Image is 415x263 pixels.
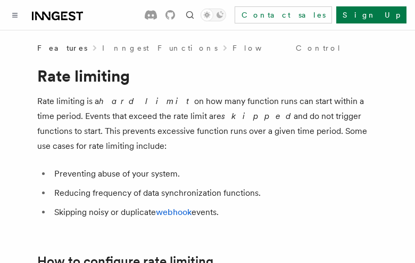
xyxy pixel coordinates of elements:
[99,96,194,106] em: hard limit
[37,66,378,85] h1: Rate limiting
[51,186,378,201] li: Reducing frequency of data synchronization functions.
[51,205,378,220] li: Skipping noisy or duplicate events.
[221,111,294,121] em: skipped
[201,9,226,21] button: Toggle dark mode
[336,6,406,23] a: Sign Up
[9,9,21,21] button: Toggle navigation
[184,9,196,21] button: Find something...
[233,43,342,53] a: Flow Control
[37,94,378,154] p: Rate limiting is a on how many function runs can start within a time period. Events that exceed t...
[102,43,218,53] a: Inngest Functions
[235,6,332,23] a: Contact sales
[37,43,87,53] span: Features
[51,166,378,181] li: Preventing abuse of your system.
[156,207,192,217] a: webhook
